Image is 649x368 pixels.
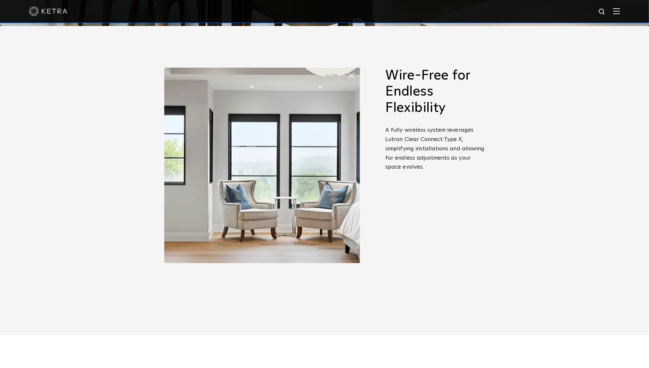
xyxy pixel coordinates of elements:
img: search icon [598,8,606,16]
h2: Wire-Free for Endless Flexibility [386,68,485,116]
span: A fully wireless system leverages Lutron Clear Connect Type X, simplifying installations and allo... [386,127,485,170]
img: ketra-logo-2019-white [29,6,67,16]
img: D3_WV_Bedroom [164,68,360,263]
img: Hamburger%20Nav.svg [613,8,620,14]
